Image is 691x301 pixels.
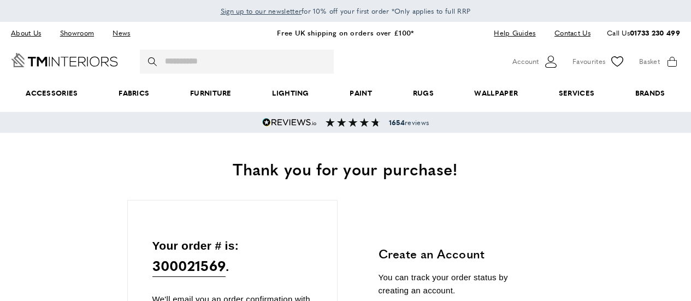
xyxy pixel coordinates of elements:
a: Contact Us [546,26,590,40]
button: Customer Account [512,54,559,70]
a: Showroom [52,26,102,40]
a: Sign up to our newsletter [221,5,302,16]
p: Call Us [607,27,680,39]
span: for 10% off your first order *Only applies to full RRP [221,6,471,16]
img: Reviews.io 5 stars [262,118,317,127]
a: Favourites [572,54,625,70]
span: Thank you for your purchase! [233,157,458,180]
a: Rugs [392,76,454,110]
p: You can track your order status by creating an account. [379,271,540,297]
a: About Us [11,26,49,40]
span: Account [512,56,539,67]
a: Go to Home page [11,53,118,67]
a: Services [539,76,615,110]
a: Furniture [170,76,252,110]
p: Your order # is: . [152,237,312,278]
span: 300021569 [152,255,226,277]
img: Reviews section [326,118,380,127]
span: reviews [389,118,429,127]
h3: Create an Account [379,245,540,262]
span: Accessories [5,76,98,110]
a: 01733 230 499 [630,27,680,38]
a: Fabrics [98,76,170,110]
span: Sign up to our newsletter [221,6,302,16]
a: Paint [329,76,392,110]
a: News [104,26,138,40]
span: Favourites [572,56,605,67]
a: Lighting [252,76,329,110]
button: Search [148,50,159,74]
a: Help Guides [486,26,544,40]
a: Wallpaper [454,76,538,110]
a: Brands [615,76,686,110]
strong: 1654 [389,117,405,127]
a: Free UK shipping on orders over £100* [277,27,414,38]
